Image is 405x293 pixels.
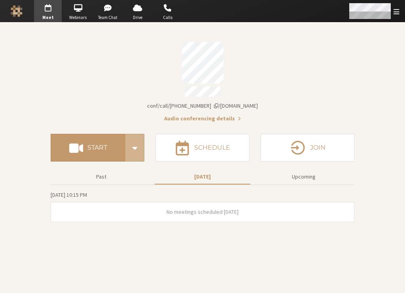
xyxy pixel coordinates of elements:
span: Drive [124,14,151,21]
h4: Start [87,145,107,151]
img: Iotum [11,5,23,17]
div: Start conference options [125,134,144,162]
section: Today's Meetings [51,190,354,222]
button: Schedule [155,134,249,162]
button: Copy my meeting room linkCopy my meeting room link [147,102,258,110]
h4: Join [310,145,326,151]
span: [DATE] 10:15 PM [51,191,87,198]
button: Upcoming [256,170,352,184]
button: [DATE] [155,170,250,184]
span: No meetings scheduled [DATE] [167,208,238,215]
span: Copy my meeting room link [147,102,258,109]
span: Meet [34,14,62,21]
button: Join [261,134,354,162]
h4: Schedule [194,145,230,151]
span: Calls [154,14,182,21]
span: Webinars [64,14,92,21]
button: Audio conferencing details [164,114,241,123]
span: Team Chat [94,14,122,21]
button: Start [51,134,125,162]
section: Account details [51,36,354,123]
button: Past [53,170,149,184]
